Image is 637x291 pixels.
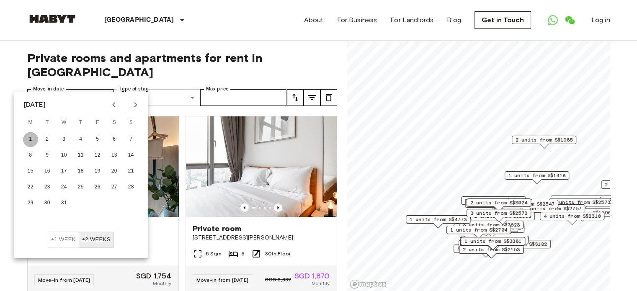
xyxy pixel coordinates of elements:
[242,250,245,258] span: 5
[470,212,535,225] div: Map marker
[591,15,610,25] a: Log in
[124,164,139,179] button: 21
[90,180,105,195] button: 26
[460,237,525,250] div: Map marker
[516,136,573,144] span: 2 units from S$1985
[459,240,523,253] div: Map marker
[460,224,524,237] div: Map marker
[90,114,105,131] span: Friday
[459,245,524,258] div: Map marker
[457,245,514,252] span: 5 units from S$1680
[561,12,578,28] a: Open WeChat
[540,212,604,225] div: Map marker
[73,132,88,147] button: 4
[186,116,337,217] img: Marketing picture of unit SG-01-113-001-05
[129,98,143,112] button: Next month
[464,237,521,245] span: 1 units from S$3381
[446,226,511,239] div: Map marker
[304,89,320,106] button: tune
[27,51,337,79] span: Private rooms and apartments for rent in [GEOGRAPHIC_DATA]
[153,280,171,287] span: Monthly
[521,204,585,217] div: Map marker
[549,198,614,211] div: Map marker
[447,15,461,25] a: Blog
[23,114,38,131] span: Monday
[73,114,88,131] span: Thursday
[350,279,387,289] a: Mapbox logo
[107,132,122,147] button: 6
[57,114,72,131] span: Wednesday
[23,180,38,195] button: 22
[57,180,72,195] button: 24
[196,277,249,283] span: Move-in from [DATE]
[193,224,242,234] span: Private room
[320,89,337,106] button: tune
[40,196,55,211] button: 30
[57,148,72,163] button: 10
[23,132,38,147] button: 1
[406,215,470,228] div: Map marker
[90,164,105,179] button: 19
[206,250,222,258] span: 5 Sqm
[461,196,526,209] div: Map marker
[40,180,55,195] button: 23
[450,226,507,234] span: 1 units from S$2704
[48,232,79,248] button: ±1 week
[90,132,105,147] button: 5
[240,203,249,212] button: Previous image
[124,180,139,195] button: 28
[73,164,88,179] button: 18
[40,164,55,179] button: 16
[265,276,291,283] span: SGD 2,337
[107,180,122,195] button: 27
[193,234,330,242] span: [STREET_ADDRESS][PERSON_NAME]
[468,236,525,244] span: 1 units from S$4200
[467,198,531,211] div: Map marker
[107,114,122,131] span: Saturday
[57,196,72,211] button: 31
[136,272,171,280] span: SGD 1,754
[23,148,38,163] button: 8
[265,250,291,258] span: 30th Floor
[206,85,229,93] label: Max price
[107,98,121,112] button: Previous month
[524,205,581,212] span: 2 units from S$2757
[494,200,558,213] div: Map marker
[454,245,518,258] div: Map marker
[544,12,561,28] a: Open WhatsApp
[38,277,90,283] span: Move-in from [DATE]
[40,148,55,163] button: 9
[465,199,532,212] div: Map marker
[23,196,38,211] button: 29
[24,100,46,110] div: [DATE]
[390,15,433,25] a: For Landlords
[23,164,38,179] button: 15
[40,114,55,131] span: Tuesday
[465,197,522,204] span: 3 units from S$1985
[124,148,139,163] button: 14
[337,15,377,25] a: For Business
[505,171,569,184] div: Map marker
[460,237,524,250] div: Map marker
[461,237,525,250] div: Map marker
[73,180,88,195] button: 25
[553,198,610,206] span: 1 units from S$2573
[287,89,304,106] button: tune
[463,221,520,229] span: 3 units from S$3623
[550,196,618,209] div: Map marker
[554,196,614,203] span: 17 units from S$1243
[124,114,139,131] span: Sunday
[294,272,330,280] span: SGD 1,870
[467,209,531,222] div: Map marker
[475,11,531,29] a: Get in Touch
[40,132,55,147] button: 2
[104,15,174,25] p: [GEOGRAPHIC_DATA]
[512,136,576,149] div: Map marker
[27,15,77,23] img: Habyt
[107,148,122,163] button: 13
[486,240,551,253] div: Map marker
[119,85,149,93] label: Type of stay
[464,236,529,249] div: Map marker
[311,280,330,287] span: Monthly
[459,221,524,234] div: Map marker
